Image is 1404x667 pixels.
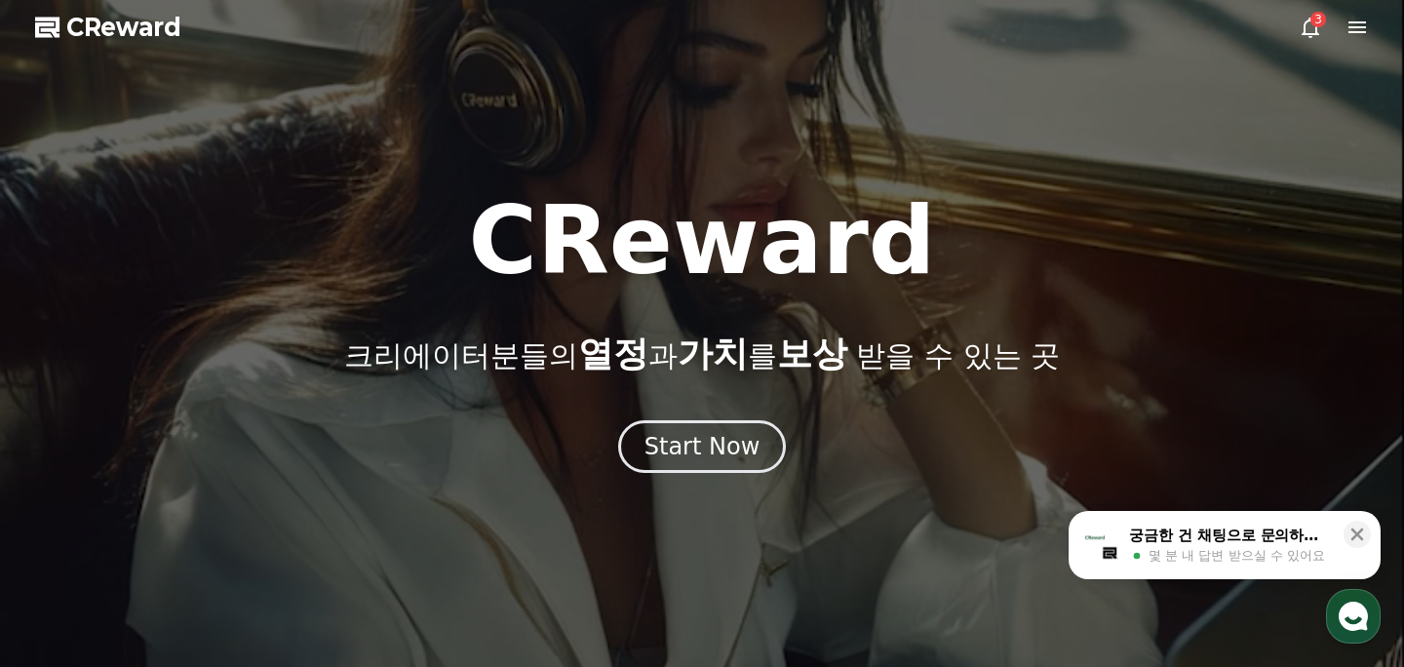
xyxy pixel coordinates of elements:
a: Start Now [618,440,787,458]
div: 3 [1310,12,1326,27]
a: CReward [35,12,181,43]
span: 보상 [777,333,847,373]
span: 가치 [678,333,748,373]
a: 3 [1299,16,1322,39]
button: Start Now [618,420,787,473]
h1: CReward [468,194,935,288]
span: CReward [66,12,181,43]
span: 열정 [578,333,648,373]
div: Start Now [644,431,760,462]
p: 크리에이터분들의 과 를 받을 수 있는 곳 [344,334,1060,373]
